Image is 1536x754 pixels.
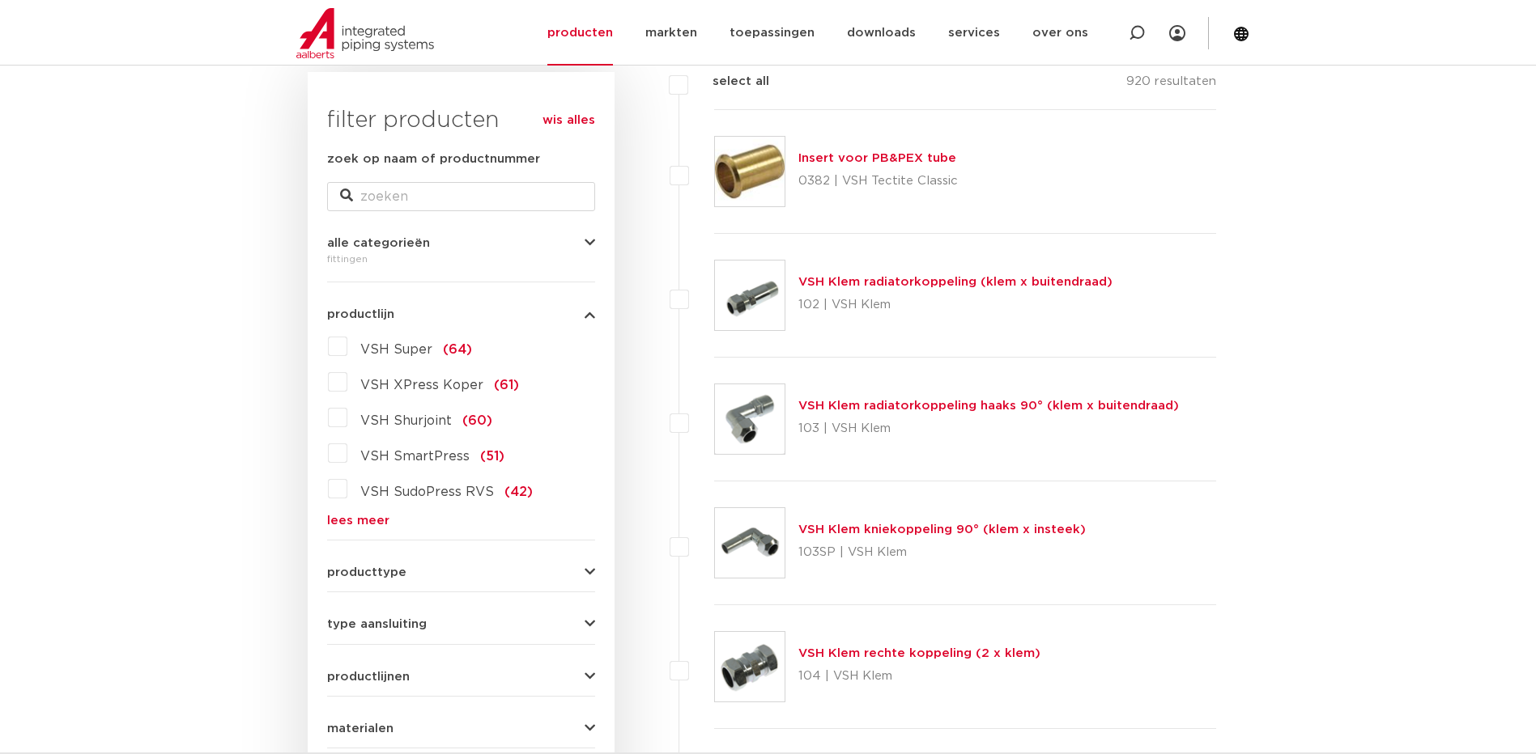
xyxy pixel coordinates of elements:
span: VSH XPress Koper [360,379,483,392]
label: zoek op naam of productnummer [327,150,540,169]
a: VSH Klem radiatorkoppeling haaks 90° (klem x buitendraad) [798,400,1179,412]
span: VSH SmartPress [360,450,470,463]
img: Thumbnail for VSH Klem radiatorkoppeling haaks 90° (klem x buitendraad) [715,384,785,454]
span: type aansluiting [327,618,427,630]
img: Thumbnail for VSH Klem kniekoppeling 90° (klem x insteek) [715,508,785,578]
a: wis alles [542,111,595,130]
span: VSH Super [360,343,432,356]
label: select all [688,72,769,91]
a: lees meer [327,515,595,527]
span: (51) [480,450,504,463]
span: materialen [327,722,394,735]
span: VSH Shurjoint [360,414,452,427]
div: fittingen [327,249,595,269]
p: 103SP | VSH Klem [798,540,1086,565]
span: productlijnen [327,671,410,683]
p: 104 | VSH Klem [798,663,1040,689]
span: (42) [504,485,533,498]
span: (61) [494,379,519,392]
button: type aansluiting [327,618,595,630]
img: Thumbnail for Insert voor PB&PEX tube [715,137,785,206]
span: productlijn [327,308,394,320]
span: producttype [327,566,406,578]
a: VSH Klem rechte koppeling (2 x klem) [798,647,1040,659]
button: materialen [327,722,595,735]
p: 102 | VSH Klem [798,292,1113,318]
p: 0382 | VSH Tectite Classic [798,168,958,194]
a: VSH Klem radiatorkoppeling (klem x buitendraad) [798,276,1113,288]
a: VSH Klem kniekoppeling 90° (klem x insteek) [798,523,1086,536]
p: 103 | VSH Klem [798,416,1179,442]
input: zoeken [327,182,595,211]
h3: filter producten [327,104,595,137]
img: Thumbnail for VSH Klem rechte koppeling (2 x klem) [715,632,785,701]
a: Insert voor PB&PEX tube [798,152,956,164]
button: productlijnen [327,671,595,683]
button: producttype [327,566,595,578]
span: VSH SudoPress RVS [360,485,494,498]
button: alle categorieën [327,237,595,249]
button: productlijn [327,308,595,320]
img: Thumbnail for VSH Klem radiatorkoppeling (klem x buitendraad) [715,261,785,330]
span: alle categorieën [327,237,430,249]
p: 920 resultaten [1126,72,1216,97]
span: (64) [443,343,472,356]
span: (60) [462,414,492,427]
